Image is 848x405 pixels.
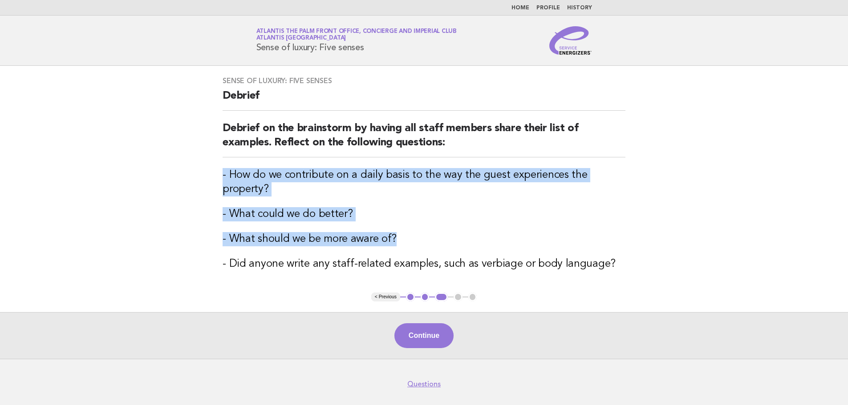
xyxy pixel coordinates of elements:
[223,76,625,85] h3: Sense of luxury: Five senses
[406,293,415,301] button: 1
[223,207,625,221] h3: - What could we do better?
[511,5,529,11] a: Home
[256,29,457,52] h1: Sense of luxury: Five senses
[549,26,592,55] img: Service Energizers
[223,121,625,157] h2: Debrief on the brainstorm by having all staff members share their list of examples. Reflect on th...
[223,89,625,111] h2: Debrief
[223,257,625,271] h3: - Did anyone write any staff-related examples, such as verbiage or body language?
[536,5,560,11] a: Profile
[421,293,430,301] button: 2
[256,36,346,41] span: Atlantis [GEOGRAPHIC_DATA]
[567,5,592,11] a: History
[256,28,457,41] a: Atlantis The Palm Front Office, Concierge and Imperial ClubAtlantis [GEOGRAPHIC_DATA]
[223,168,625,196] h3: - How do we contribute on a daily basis to the way the guest experiences the property?
[394,323,454,348] button: Continue
[223,232,625,246] h3: - What should we be more aware of?
[371,293,400,301] button: < Previous
[435,293,448,301] button: 3
[407,380,441,389] a: Questions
